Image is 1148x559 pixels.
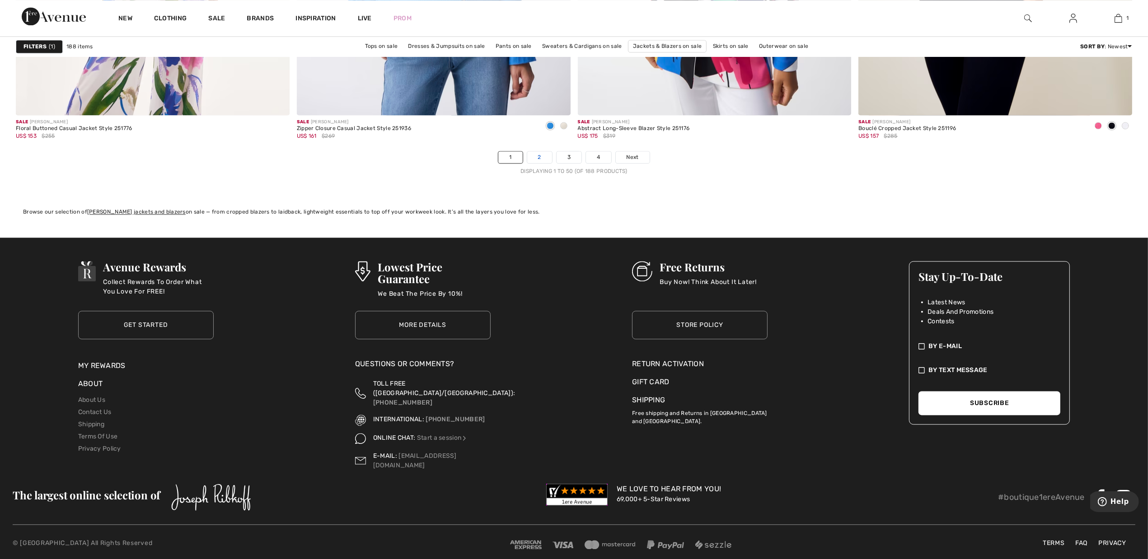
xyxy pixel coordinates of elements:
span: ONLINE CHAT: [373,434,416,442]
a: 2 [527,152,552,163]
p: #boutique1ereAvenue [998,492,1085,504]
div: Browse our selection of on sale — from cropped blazers to laidback, lightweight essentials to top... [23,208,1125,216]
a: Shipping [632,396,665,405]
div: Displaying 1 to 50 (of 188 products) [16,168,1132,176]
span: 1 [49,42,55,51]
a: Privacy [1094,539,1131,548]
a: About Us [78,396,105,404]
span: Next [627,154,639,162]
span: Sale [16,120,28,125]
div: About [78,379,214,394]
span: Deals And Promotions [928,307,993,317]
span: Sale [297,120,309,125]
img: Contact us [355,452,366,470]
div: We Love To Hear From You! [617,484,722,495]
a: Live [358,14,372,23]
div: Questions or Comments? [355,359,491,374]
div: [PERSON_NAME] [16,119,132,126]
a: FAQ [1071,539,1092,548]
span: US$ 161 [297,133,317,140]
span: 188 items [66,42,93,51]
span: Latest News [928,298,965,307]
img: 1ère Avenue [22,7,86,25]
a: [EMAIL_ADDRESS][DOMAIN_NAME] [373,452,457,470]
h3: Free Returns [660,261,757,273]
div: Off White [1119,119,1132,134]
span: US$ 175 [578,133,598,140]
img: Amex [510,540,541,550]
div: Pink [1092,119,1105,134]
img: Joseph Ribkoff [171,484,251,511]
div: Bouclé Cropped Jacket Style 251196 [858,126,956,132]
a: Sale [208,14,225,24]
img: Instagram [1115,489,1132,506]
span: By Text Message [928,366,988,375]
div: [PERSON_NAME] [297,119,411,126]
img: Facebook [1092,489,1108,506]
div: Black [1105,119,1119,134]
a: Prom [394,14,412,23]
a: More Details [355,311,491,340]
a: Sign In [1062,13,1084,24]
a: Get Started [78,311,214,340]
p: Buy Now! Think About It Later! [660,278,757,296]
p: Collect Rewards To Order What You Love For FREE! [103,278,213,296]
img: Avenue Rewards [78,261,96,282]
span: Sale [858,120,871,125]
span: Sale [578,120,590,125]
div: Coastal blue [544,119,557,134]
img: Lowest Price Guarantee [355,261,370,282]
img: Online Chat [355,433,366,444]
h3: Avenue Rewards [103,261,213,273]
span: $319 [603,132,615,140]
div: Abstract Long-Sleeve Blazer Style 251176 [578,126,690,132]
p: Free shipping and Returns in [GEOGRAPHIC_DATA] and [GEOGRAPHIC_DATA]. [632,406,768,426]
span: $255 [42,132,55,140]
div: [PERSON_NAME] [578,119,690,126]
div: : Newest [1080,42,1132,51]
p: We Beat The Price By 10%! [378,289,491,307]
img: Customer Reviews [546,484,608,506]
img: Free Returns [632,261,652,282]
a: 69,000+ 5-Star Reviews [617,496,690,503]
img: Visa [553,542,573,549]
img: Toll Free (Canada/US) [355,379,366,408]
a: Contact Us [78,409,112,416]
a: Outerwear on sale [754,40,813,52]
span: E-MAIL: [373,452,397,460]
a: Brands [247,14,274,24]
a: Terms Of Use [78,433,118,441]
iframe: Opens a widget where you can find more information [1090,491,1139,514]
a: Gift Card [632,377,768,388]
a: [PHONE_NUMBER] [373,399,432,407]
a: 1 [498,152,522,163]
a: Tops on sale [361,40,403,52]
a: Jackets & Blazers on sale [628,40,707,52]
a: Return Activation [632,359,768,370]
div: Floral Buttoned Casual Jacket Style 251776 [16,126,132,132]
a: My Rewards [78,362,126,370]
img: International [355,415,366,426]
img: Sezzle [695,540,731,550]
span: US$ 153 [16,133,37,140]
img: Paypal [647,540,684,550]
img: Online Chat [461,435,468,442]
a: Clothing [154,14,187,24]
span: $285 [884,132,898,140]
span: INTERNATIONAL: [373,416,424,424]
div: Zipper Closure Casual Jacket Style 251936 [297,126,411,132]
a: Pants on sale [491,40,536,52]
button: Subscribe [918,391,1060,415]
span: 1 [1127,14,1129,22]
a: New [118,14,132,24]
nav: Page navigation [16,151,1132,176]
a: Next [616,152,650,163]
a: Skirts on sale [708,40,753,52]
strong: Sort By [1080,43,1105,50]
a: Privacy Policy [78,445,121,453]
img: Mastercard [585,540,636,550]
